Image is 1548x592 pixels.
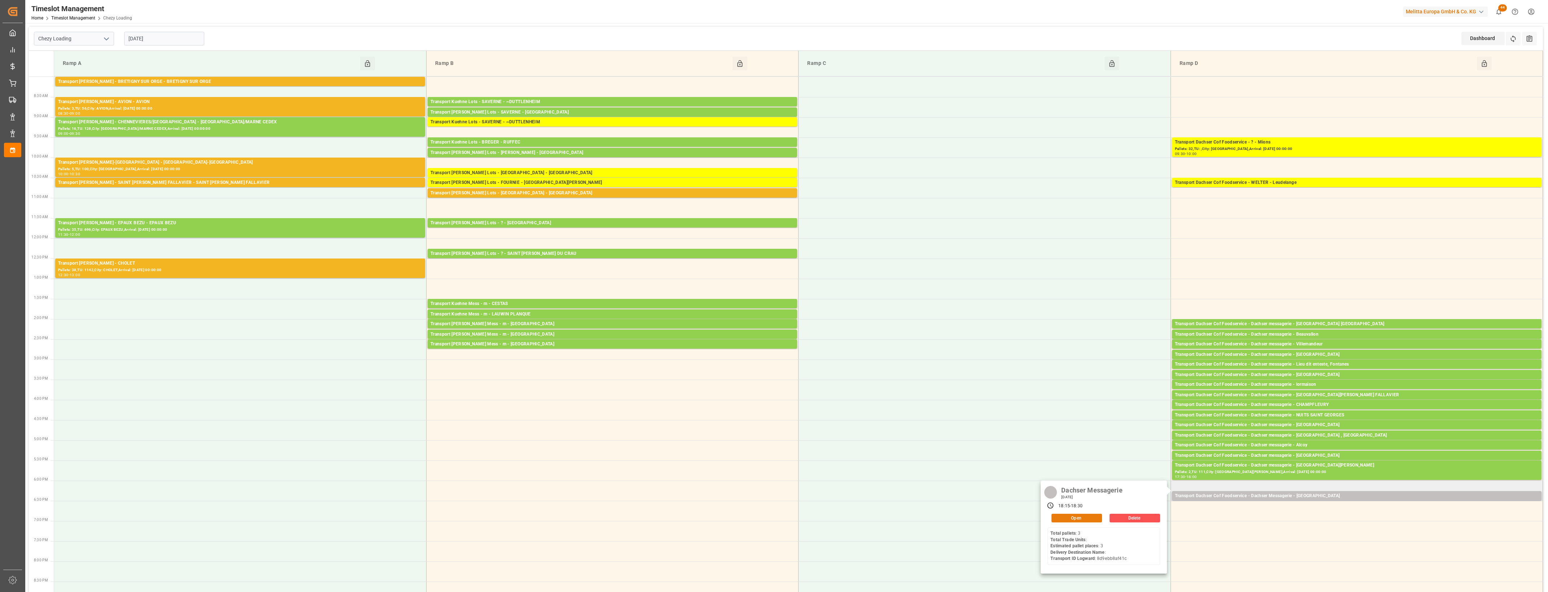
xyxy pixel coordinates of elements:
[1175,328,1539,334] div: Pallets: 2,TU: 11,City: [GEOGRAPHIC_DATA] [GEOGRAPHIC_DATA],Arrival: [DATE] 00:00:00
[430,308,794,314] div: Pallets: 1,TU: 31,City: [GEOGRAPHIC_DATA],Arrival: [DATE] 00:00:00
[1175,462,1539,469] div: Transport Dachser Cof Foodservice - Dachser messagerie - [GEOGRAPHIC_DATA][PERSON_NAME]
[1175,442,1539,449] div: Transport Dachser Cof Foodservice - Dachser messagerie - Alcoy
[31,3,132,14] div: Timeslot Management
[1175,500,1539,506] div: Pallets: 3,TU: ,City: [GEOGRAPHIC_DATA],Arrival: [DATE] 00:00:00
[34,417,48,421] span: 4:30 PM
[1175,412,1539,419] div: Transport Dachser Cof Foodservice - Dachser messagerie - NUITS SAINT GEORGES
[58,179,422,186] div: Transport [PERSON_NAME] - SAINT [PERSON_NAME] FALLAVIER - SAINT [PERSON_NAME] FALLAVIER
[1050,531,1076,536] b: Total pallets
[1461,32,1505,45] div: Dashboard
[430,321,794,328] div: Transport [PERSON_NAME] Mess - m - [GEOGRAPHIC_DATA]
[58,126,422,132] div: Pallets: 16,TU: 128,City: [GEOGRAPHIC_DATA]/MARNE CEDEX,Arrival: [DATE] 00:00:00
[1175,368,1539,374] div: Pallets: ,TU: 55,City: Lieu dit [GEOGRAPHIC_DATA], [GEOGRAPHIC_DATA],Arrival: [DATE] 00:00:00
[430,197,794,203] div: Pallets: 2,TU: 189,City: [GEOGRAPHIC_DATA],Arrival: [DATE] 00:00:00
[31,154,48,158] span: 10:00 AM
[31,235,48,239] span: 12:00 PM
[430,186,794,193] div: Pallets: 1,TU: 36,City: [GEOGRAPHIC_DATA][PERSON_NAME],Arrival: [DATE] 00:00:00
[69,233,70,236] div: -
[60,57,360,70] div: Ramp A
[1175,381,1539,388] div: Transport Dachser Cof Foodservice - Dachser messagerie - lormaison
[430,179,794,186] div: Transport [PERSON_NAME] Lots - FOURNIE - [GEOGRAPHIC_DATA][PERSON_NAME]
[430,328,794,334] div: Pallets: ,TU: 8,City: [GEOGRAPHIC_DATA],Arrival: [DATE] 00:00:00
[69,273,70,277] div: -
[34,437,48,441] span: 5:00 PM
[69,132,70,135] div: -
[1070,503,1071,509] div: -
[31,16,43,21] a: Home
[1175,475,1185,478] div: 17:30
[1175,429,1539,435] div: Pallets: 1,TU: 35,City: [GEOGRAPHIC_DATA],Arrival: [DATE] 00:00:00
[430,109,794,116] div: Transport [PERSON_NAME] Lots - SAVERNE - [GEOGRAPHIC_DATA]
[34,397,48,401] span: 4:00 PM
[1175,421,1539,429] div: Transport Dachser Cof Foodservice - Dachser messagerie - [GEOGRAPHIC_DATA]
[58,267,422,273] div: Pallets: 38,TU: 1142,City: CHOLET,Arrival: [DATE] 00:00:00
[1059,484,1125,495] div: Dachser Messagerie
[34,275,48,279] span: 1:00 PM
[1185,152,1186,155] div: -
[1175,379,1539,385] div: Pallets: 3,TU: ,City: [GEOGRAPHIC_DATA],Arrival: [DATE] 00:00:00
[430,331,794,338] div: Transport [PERSON_NAME] Mess - m - [GEOGRAPHIC_DATA]
[58,260,422,267] div: Transport [PERSON_NAME] - CHOLET
[31,195,48,199] span: 11:00 AM
[1175,348,1539,354] div: Pallets: 1,TU: 126,City: [GEOGRAPHIC_DATA],Arrival: [DATE] 00:00:00
[101,33,111,44] button: open menu
[430,257,794,264] div: Pallets: 11,TU: 261,City: [GEOGRAPHIC_DATA][PERSON_NAME],Arrival: [DATE] 00:00:00
[1051,514,1102,522] button: Open
[1050,550,1105,555] b: Delivery Destination Name
[34,336,48,340] span: 2:30 PM
[58,119,422,126] div: Transport [PERSON_NAME] - CHENNEVIERES/[GEOGRAPHIC_DATA] - [GEOGRAPHIC_DATA]/MARNE CEDEX
[70,172,80,176] div: 10:30
[430,119,794,126] div: Transport Kuehne Lots - SAVERNE - ~DUTTLENHEIM
[70,273,80,277] div: 13:00
[34,558,48,562] span: 8:00 PM
[1175,179,1539,186] div: Transport Dachser Cof Foodservice - WELTER - Leudelange
[1175,371,1539,379] div: Transport Dachser Cof Foodservice - Dachser messagerie - [GEOGRAPHIC_DATA]
[58,233,69,236] div: 11:30
[34,538,48,542] span: 7:30 PM
[34,94,48,98] span: 8:30 AM
[34,114,48,118] span: 9:00 AM
[58,112,69,115] div: 08:30
[430,227,794,233] div: Pallets: 27,TU: 1444,City: MAUCHAMPS,Arrival: [DATE] 00:00:00
[70,132,80,135] div: 09:30
[124,32,204,45] input: DD-MM-YYYY
[430,318,794,324] div: Pallets: ,TU: 22,City: LAUWIN PLANQUE,Arrival: [DATE] 00:00:00
[70,233,80,236] div: 12:00
[1050,543,1098,548] b: Estimated pallet places
[430,338,794,344] div: Pallets: ,TU: 2,City: [GEOGRAPHIC_DATA],Arrival: [DATE] 00:00:00
[31,255,48,259] span: 12:30 PM
[1507,4,1523,20] button: Help Center
[430,139,794,146] div: Transport Kuehne Lots - BREGER - RUFFEC
[1175,321,1539,328] div: Transport Dachser Cof Foodservice - Dachser messagerie - [GEOGRAPHIC_DATA] [GEOGRAPHIC_DATA]
[1175,452,1539,459] div: Transport Dachser Cof Foodservice - Dachser messagerie - [GEOGRAPHIC_DATA]
[1185,475,1186,478] div: -
[430,250,794,257] div: Transport [PERSON_NAME] Lots - ? - SAINT [PERSON_NAME] DU CRAU
[34,457,48,461] span: 5:30 PM
[430,348,794,354] div: Pallets: ,TU: 10,City: [GEOGRAPHIC_DATA],Arrival: [DATE] 00:00:00
[1177,57,1477,70] div: Ramp D
[430,126,794,132] div: Pallets: 2,TU: ,City: ~[GEOGRAPHIC_DATA],Arrival: [DATE] 00:00:00
[430,169,794,177] div: Transport [PERSON_NAME] Lots - [GEOGRAPHIC_DATA] - [GEOGRAPHIC_DATA]
[34,578,48,582] span: 8:30 PM
[430,116,794,122] div: Pallets: ,TU: 380,City: [GEOGRAPHIC_DATA],Arrival: [DATE] 00:00:00
[1175,419,1539,425] div: Pallets: 1,TU: 20,City: NUITS SAINT GEORGES,Arrival: [DATE] 00:00:00
[34,498,48,502] span: 6:30 PM
[1175,358,1539,365] div: Pallets: 1,TU: 12,City: [GEOGRAPHIC_DATA],Arrival: [DATE] 00:00:00
[34,477,48,481] span: 6:00 PM
[1050,556,1095,561] b: Transport ID Logward
[1175,361,1539,368] div: Transport Dachser Cof Foodservice - Dachser messagerie - Lieu dit enteste, Fontanes
[34,32,114,45] input: Type to search/select
[1175,392,1539,399] div: Transport Dachser Cof Foodservice - Dachser messagerie - [GEOGRAPHIC_DATA][PERSON_NAME] FALLAVIER
[58,78,422,85] div: Transport [PERSON_NAME] - BRETIGNY SUR ORGE - BRETIGNY SUR ORGE
[1498,4,1507,12] span: 44
[1491,4,1507,20] button: show 44 new notifications
[1175,408,1539,415] div: Pallets: ,TU: 90,City: [GEOGRAPHIC_DATA],Arrival: [DATE] 00:00:00
[70,112,80,115] div: 09:00
[34,376,48,380] span: 3:30 PM
[31,174,48,178] span: 10:30 AM
[31,215,48,219] span: 11:30 AM
[1058,503,1070,509] div: 18:15
[1175,139,1539,146] div: Transport Dachser Cof Foodservice - ? - Mions
[1050,537,1085,542] b: Total Trade Units
[1175,331,1539,338] div: Transport Dachser Cof Foodservice - Dachser messagerie - Beauvallon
